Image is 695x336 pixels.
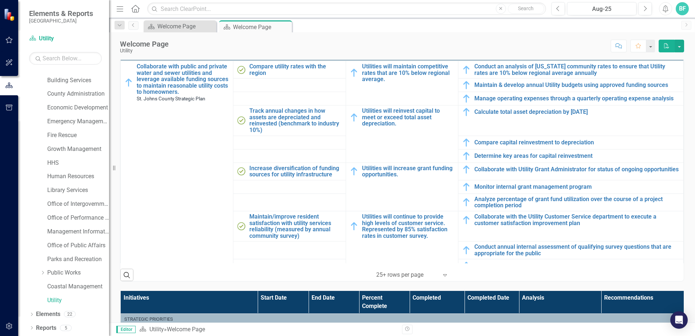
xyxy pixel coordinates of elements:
[518,5,534,11] span: Search
[458,79,684,92] td: Double-Click to Edit Right Click for Context Menu
[116,326,136,333] span: Editor
[120,40,169,48] div: Welcome Page
[474,166,680,173] a: Collaborate with Utility Grant Administrator for status of ongoing opportunities
[474,95,680,102] a: Manage operating expenses through a quarterly operating expense analysis
[474,184,680,190] a: Monitor internal grant management program
[346,105,458,163] td: Double-Click to Edit Right Click for Context Menu
[47,131,109,140] a: Fire Rescue
[458,92,684,105] td: Double-Click to Edit Right Click for Context Menu
[36,324,56,332] a: Reports
[47,214,109,222] a: Office of Performance & Transparency
[47,228,109,236] a: Management Information Systems
[147,3,546,15] input: Search ClearPoint...
[458,241,684,259] td: Double-Click to Edit Right Click for Context Menu
[508,4,544,14] button: Search
[346,211,458,272] td: Double-Click to Edit Right Click for Context Menu
[120,48,169,53] div: Utility
[474,109,680,115] a: Calculate total asset depreciation by [DATE]
[462,65,471,74] img: In Progress
[670,311,688,329] div: Open Intercom Messenger
[47,159,109,167] a: HHS
[47,269,109,277] a: Public Works
[346,163,458,211] td: Double-Click to Edit Right Click for Context Menu
[458,259,684,272] td: Double-Click to Edit Right Click for Context Menu
[237,222,246,231] img: Completed
[36,310,60,319] a: Elements
[47,241,109,250] a: Office of Public Affairs
[47,200,109,208] a: Office of Intergovernmental Affairs
[47,90,109,98] a: County Administration
[4,8,17,21] img: ClearPoint Strategy
[462,138,471,147] img: In Progress
[474,82,680,88] a: Maintain & develop annual Utility budgets using approved funding sources
[137,63,229,95] a: Collaborate with public and private water and sewer utilities and leverage available funding sour...
[249,165,342,178] a: Increase diversification of funding sources for utility infrastructure
[474,63,680,76] a: Conduct an analysis of [US_STATE] community rates to ensure that Utility rates are 10% below regi...
[474,139,680,146] a: Compare capital reinvestment to depreciation
[458,105,684,136] td: Double-Click to Edit Right Click for Context Menu
[167,326,205,333] div: Welcome Page
[149,326,164,333] a: Utility
[145,22,214,31] a: Welcome Page
[462,94,471,103] img: In Progress
[462,261,471,270] img: In Progress
[350,113,358,122] img: In Progress
[124,78,133,87] img: In Progress
[29,35,102,43] a: Utility
[29,52,102,65] input: Search Below...
[676,2,689,15] button: BF
[249,63,342,76] a: Compare utility rates with the region
[249,108,342,133] a: Track annual changes in how assets are depreciated and reinvested (benchmark to industry 10%)
[350,167,358,176] img: In Progress
[47,283,109,291] a: Coastal Management
[350,68,358,77] img: In Progress
[233,163,346,180] td: Double-Click to Edit Right Click for Context Menu
[233,23,290,32] div: Welcome Page
[458,149,684,163] td: Double-Click to Edit Right Click for Context Menu
[458,193,684,211] td: Double-Click to Edit Right Click for Context Menu
[124,316,680,323] div: Strategic Priorities
[60,325,72,331] div: 5
[458,61,684,79] td: Double-Click to Edit Right Click for Context Menu
[157,22,214,31] div: Welcome Page
[570,5,634,13] div: Aug-25
[47,104,109,112] a: Economic Development
[462,81,471,89] img: In Progress
[47,172,109,181] a: Human Resources
[362,63,455,83] a: Utilities will maintain competitive rates that are 10% below regional average.
[462,108,471,116] img: In Progress
[233,105,346,136] td: Double-Click to Edit Right Click for Context Menu
[458,180,684,193] td: Double-Click to Edit Right Click for Context Menu
[137,96,205,101] span: St. Johns County Strategic Plan
[346,61,458,105] td: Double-Click to Edit Right Click for Context Menu
[474,244,680,256] a: Conduct annual internal assessment of qualifying survey questions that are appropriate for the pu...
[121,61,233,273] td: Double-Click to Edit Right Click for Context Menu
[362,108,455,127] a: Utilities will reinvest capital to meet or exceed total asset depreciation.
[462,216,471,224] img: In Progress
[139,325,397,334] div: »
[474,263,680,269] a: Launch customer survey
[458,211,684,241] td: Double-Click to Edit Right Click for Context Menu
[474,213,680,226] a: Collaborate with the Utility Customer Service department to execute a customer satisfaction impro...
[47,255,109,264] a: Parks and Recreation
[474,153,680,159] a: Determine key areas for capital reinvestment
[458,163,684,180] td: Double-Click to Edit Right Click for Context Menu
[462,183,471,191] img: In Progress
[462,165,471,174] img: In Progress
[567,2,636,15] button: Aug-25
[47,117,109,126] a: Emergency Management
[249,213,342,239] a: Maintain/improve resident satisfaction with utility services reliability (measured by annual comm...
[462,152,471,160] img: In Progress
[350,222,358,231] img: In Progress
[458,136,684,149] td: Double-Click to Edit Right Click for Context Menu
[474,196,680,209] a: Analyze percentage of grant fund utilization over the course of a project completion period
[362,165,455,178] a: Utilities will increase grant funding opportunities.
[47,186,109,195] a: Library Services
[47,76,109,85] a: Building Services
[237,116,246,125] img: Completed
[233,61,346,79] td: Double-Click to Edit Right Click for Context Menu
[64,311,76,317] div: 22
[29,18,93,24] small: [GEOGRAPHIC_DATA]
[462,246,471,255] img: In Progress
